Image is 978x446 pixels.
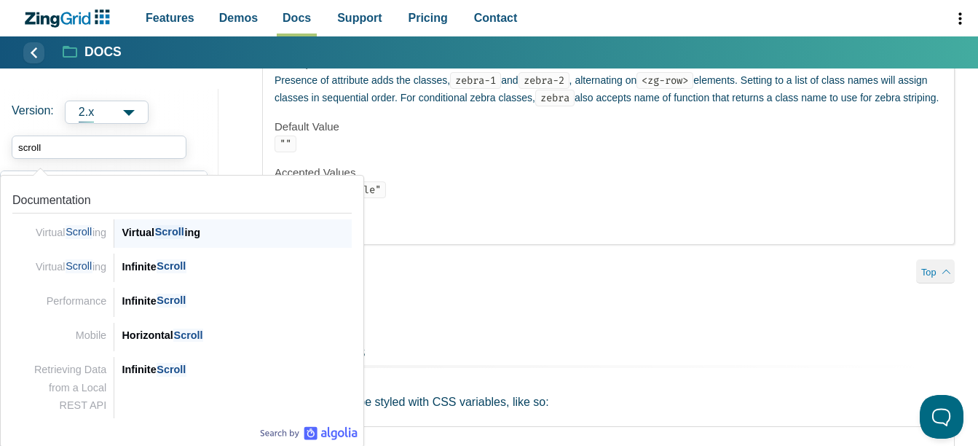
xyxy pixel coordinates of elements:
[260,426,358,441] a: Algolia
[23,9,117,28] a: ZingChart Logo. Click to return to the homepage
[66,259,92,273] span: Scroll
[7,282,358,316] a: Link to the result
[36,225,106,239] span: Virtual ing
[154,225,184,239] span: Scroll
[34,364,106,411] span: Retrieving Data from a Local REST API
[122,258,352,275] div: Infinite
[12,194,91,206] span: Documentation
[275,165,942,180] h4: Accepted Values
[260,426,358,441] div: Search by
[474,8,518,28] span: Contact
[337,8,382,28] span: Support
[262,392,955,412] p: can be styled with CSS variables, like so:
[76,329,106,341] span: Mobile
[283,8,311,28] span: Docs
[12,136,186,159] input: search input
[920,395,963,439] iframe: Help Scout Beacon - Open
[409,8,448,28] span: Pricing
[450,72,501,89] code: zebra-1
[122,292,352,310] div: Infinite
[7,317,358,351] a: Link to the result
[275,214,942,231] a: Demo
[122,326,352,344] div: Horizontal
[12,101,207,124] label: Versions
[173,329,203,343] span: Scroll
[219,8,258,28] span: Demos
[275,120,942,134] h4: Default Value
[636,72,693,89] code: <zg-row>
[36,259,106,273] span: Virtual ing
[157,259,186,273] span: Scroll
[157,363,186,377] span: Scroll
[157,294,186,308] span: Scroll
[7,248,358,282] a: Link to the result
[122,361,352,378] div: Infinite
[63,44,122,61] a: Docs
[7,181,358,248] a: Link to the result
[146,8,194,28] span: Features
[12,101,54,124] span: Version:
[535,90,575,106] code: zebra
[518,72,569,89] code: zebra-2
[275,136,296,152] code: ""
[66,225,92,239] span: Scroll
[84,46,122,59] strong: Docs
[47,295,106,307] span: Performance
[7,351,358,418] a: Link to the result
[275,72,942,107] p: Presence of attribute adds the classes, and , alternating on elements. Setting to a list of class...
[122,224,352,241] div: Virtual ing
